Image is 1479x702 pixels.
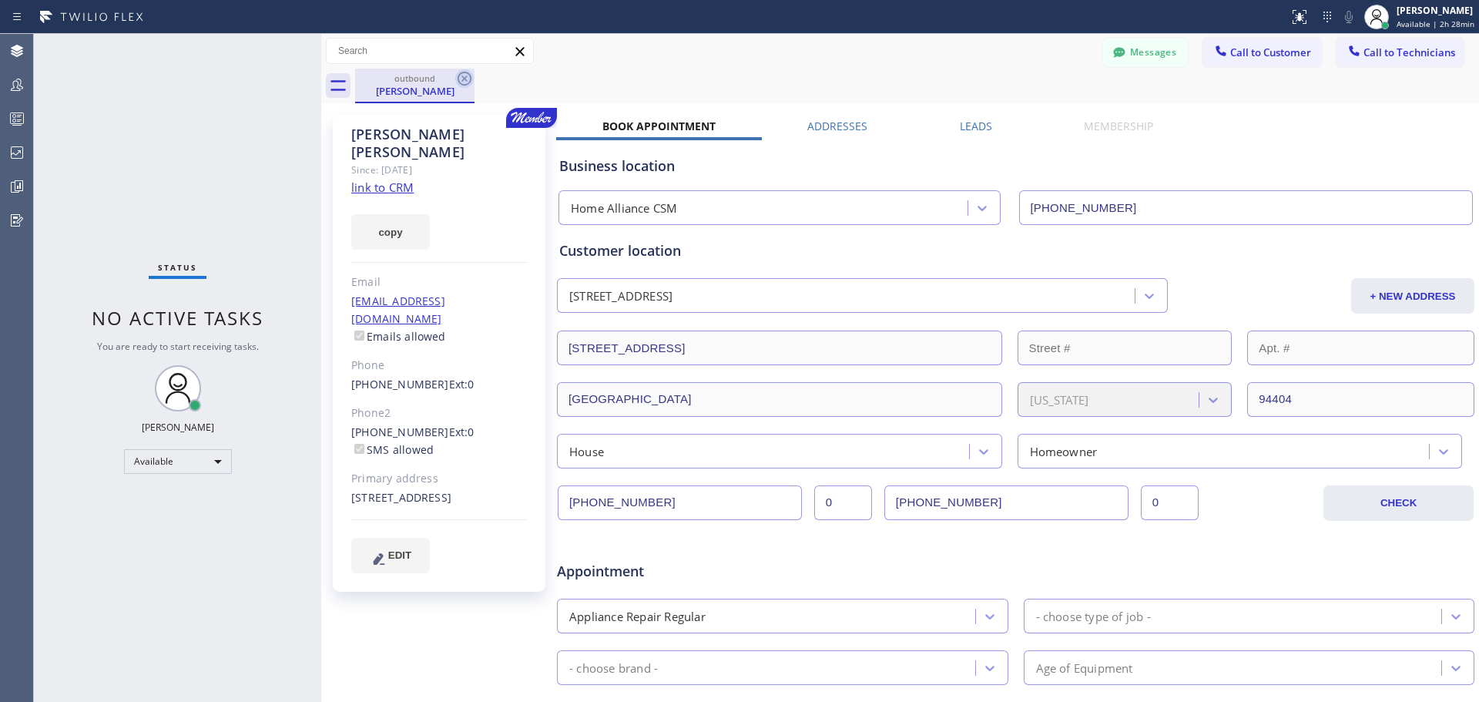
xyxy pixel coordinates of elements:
div: Alda Quintanilla [357,69,473,102]
a: [PHONE_NUMBER] [351,425,449,439]
div: [STREET_ADDRESS] [569,287,672,305]
div: Home Alliance CSM [571,200,677,217]
input: Address [557,331,1002,365]
label: Book Appointment [602,119,716,133]
span: Available | 2h 28min [1397,18,1474,29]
div: Appliance Repair Regular [569,607,706,625]
button: EDIT [351,538,430,573]
button: Call to Customer [1203,38,1321,67]
span: Ext: 0 [449,425,475,439]
input: Phone Number 2 [884,485,1129,520]
button: copy [351,214,430,250]
a: [EMAIL_ADDRESS][DOMAIN_NAME] [351,294,445,326]
label: Emails allowed [351,329,446,344]
div: Since: [DATE] [351,161,528,179]
div: Phone2 [351,405,528,422]
div: [PERSON_NAME] [PERSON_NAME] [351,126,528,161]
a: [PHONE_NUMBER] [351,377,449,391]
div: Business location [559,156,1472,176]
input: Street # [1018,331,1232,365]
span: EDIT [388,549,411,561]
input: SMS allowed [354,444,364,454]
input: Emails allowed [354,331,364,341]
span: Status [158,262,197,273]
button: Messages [1103,38,1188,67]
input: Phone Number [1019,190,1474,225]
button: Call to Technicians [1336,38,1464,67]
div: - choose type of job - [1036,607,1151,625]
span: Ext: 0 [449,377,475,391]
div: outbound [357,72,473,84]
label: Leads [960,119,992,133]
label: SMS allowed [351,442,434,457]
input: Apt. # [1247,331,1474,365]
button: Mute [1338,6,1360,28]
button: CHECK [1323,485,1474,521]
span: You are ready to start receiving tasks. [97,340,259,353]
label: Addresses [807,119,867,133]
a: link to CRM [351,180,414,195]
div: House [569,442,604,460]
span: No active tasks [92,305,263,331]
div: Primary address [351,470,528,488]
input: City [557,382,1002,417]
span: Call to Technicians [1363,45,1455,59]
div: [STREET_ADDRESS] [351,489,528,507]
div: Phone [351,357,528,375]
div: Age of Equipment [1036,659,1133,677]
input: Ext. 2 [1141,485,1199,520]
button: + NEW ADDRESS [1351,278,1474,314]
span: Appointment [557,561,860,582]
div: [PERSON_NAME] [1397,4,1474,17]
div: [PERSON_NAME] [357,84,473,98]
div: - choose brand - [569,659,658,677]
label: Membership [1084,119,1153,133]
input: Search [327,39,533,63]
div: Customer location [559,240,1472,261]
div: [PERSON_NAME] [142,421,214,434]
input: Phone Number [558,485,802,520]
div: Homeowner [1030,442,1098,460]
div: Available [124,449,232,474]
input: Ext. [814,485,872,520]
input: ZIP [1247,382,1474,417]
div: Email [351,274,528,291]
span: Call to Customer [1230,45,1311,59]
